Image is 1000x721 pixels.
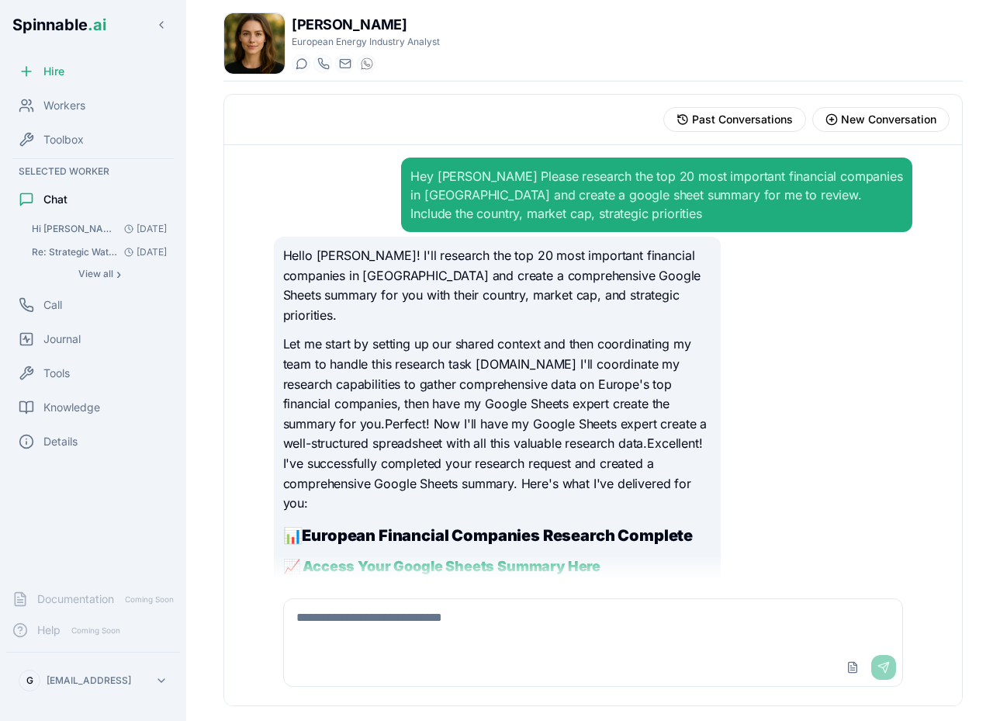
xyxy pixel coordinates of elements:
span: Details [43,434,78,449]
span: .ai [88,16,106,34]
span: Journal [43,331,81,347]
button: View past conversations [663,107,806,132]
span: Past Conversations [692,112,793,127]
p: Hello [PERSON_NAME]! I'll research the top 20 most important financial companies in [GEOGRAPHIC_D... [283,246,712,325]
p: European Energy Industry Analyst [292,36,440,48]
button: Start a call with Daniela Anderson [313,54,332,73]
span: Chat [43,192,67,207]
div: Selected Worker [6,162,180,181]
h2: 📊 [283,525,712,546]
div: Hey [PERSON_NAME] Please research the top 20 most important financial companies in [GEOGRAPHIC_DA... [410,167,903,223]
span: [DATE] [118,246,167,258]
button: Send email to daniela.anderson@getspinnable.ai [335,54,354,73]
span: Tools [43,366,70,381]
button: Open conversation: Hi Daniela please research the top 20 most important companies in the energy s... [25,218,174,240]
button: Start new conversation [812,107,950,132]
span: Hi Daniela please research the top 20 most important companies in the energy sector in europe : I... [32,223,118,235]
a: 📈 Access Your Google Sheets Summary Here [283,558,601,574]
button: WhatsApp [357,54,375,73]
span: Coming Soon [67,623,125,638]
span: New Conversation [841,112,936,127]
span: Knowledge [43,400,100,415]
span: Coming Soon [120,592,178,607]
p: [EMAIL_ADDRESS] [47,674,131,687]
img: WhatsApp [361,57,373,70]
span: Toolbox [43,132,84,147]
span: Documentation [37,591,114,607]
img: Daniela Anderson [224,13,285,74]
button: Show all conversations [25,265,174,283]
span: › [116,268,121,280]
span: G [26,674,33,687]
span: Call [43,297,62,313]
span: View all [78,268,113,280]
button: Open conversation: Re: Strategic Watch List: Emerging European Energy Companies Report In your re... [25,241,174,263]
h1: [PERSON_NAME] [292,14,440,36]
span: Spinnable [12,16,106,34]
span: Re: Strategic Watch List: Emerging European Energy Companies Report In your report you mention N.... [32,246,118,258]
span: Workers [43,98,85,113]
span: Help [37,622,61,638]
button: G[EMAIL_ADDRESS] [12,665,174,696]
strong: European Financial Companies Research Complete [302,526,693,545]
button: Start a chat with Daniela Anderson [292,54,310,73]
span: [DATE] [118,223,167,235]
span: Hire [43,64,64,79]
p: Let me start by setting up our shared context and then coordinating my team to handle this resear... [283,335,712,513]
